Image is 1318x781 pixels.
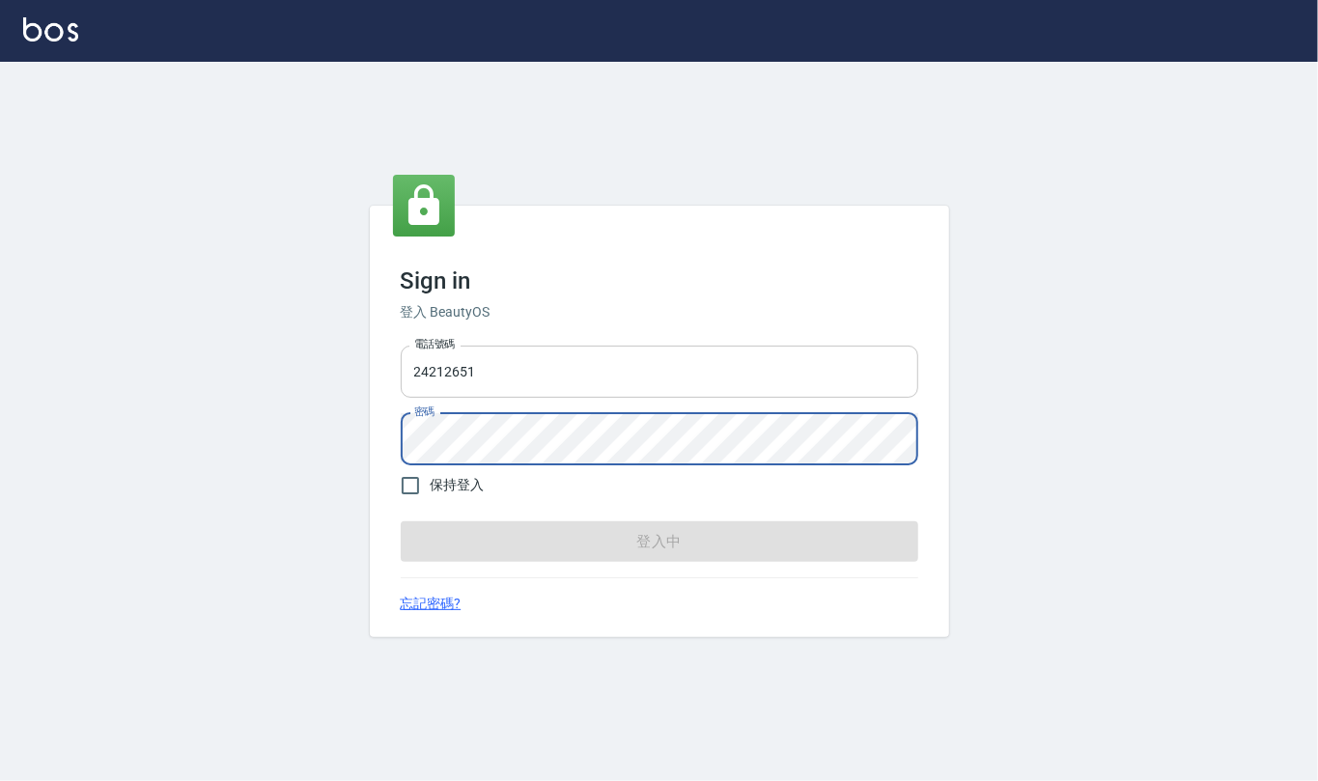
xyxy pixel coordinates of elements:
label: 密碼 [414,404,435,419]
h6: 登入 BeautyOS [401,302,918,322]
h3: Sign in [401,267,918,294]
a: 忘記密碼? [401,594,462,614]
span: 保持登入 [431,475,485,495]
label: 電話號碼 [414,337,455,351]
img: Logo [23,17,78,42]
